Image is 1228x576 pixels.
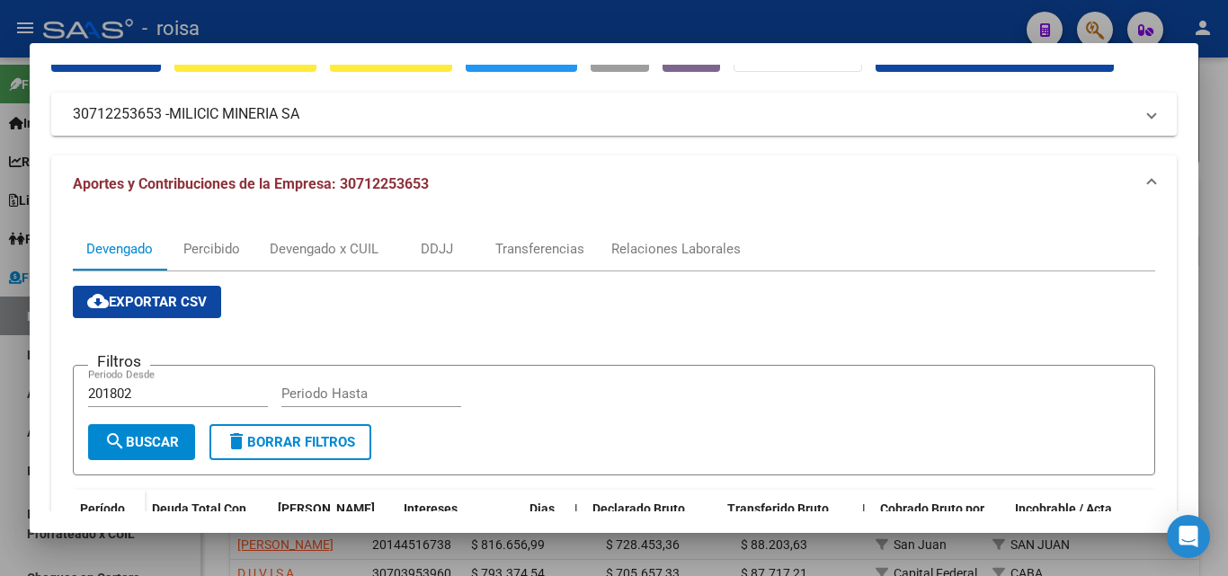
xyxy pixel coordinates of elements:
mat-icon: delete [226,430,247,452]
mat-panel-title: 30712253653 - [73,103,1134,125]
div: Devengado x CUIL [270,239,378,259]
mat-expansion-panel-header: 30712253653 -MILICIC MINERIA SA [51,93,1177,136]
datatable-header-cell: Dias [522,490,567,569]
datatable-header-cell: Cobrado Bruto por Fiscalización [873,490,1008,569]
span: | [574,501,578,516]
span: Aportes y Contribuciones de la Empresa: 30712253653 [73,175,429,192]
span: Exportar CSV [87,294,207,310]
button: Exportar CSV [73,286,221,318]
datatable-header-cell: | [855,490,873,569]
datatable-header-cell: Deuda Total Con Intereses [145,490,271,569]
span: Incobrable / Acta virtual [1015,501,1112,536]
datatable-header-cell: Deuda Bruta Neto de Fiscalización e Incobrable [271,490,396,569]
div: DDJJ [421,239,453,259]
datatable-header-cell: Transferido Bruto ARCA [720,490,855,569]
span: Cobrado Bruto por Fiscalización [880,501,984,536]
div: Relaciones Laborales [611,239,741,259]
datatable-header-cell: Intereses [396,490,522,569]
span: Borrar Filtros [226,434,355,450]
mat-icon: cloud_download [87,290,109,312]
div: Open Intercom Messenger [1167,515,1210,558]
div: Devengado [86,239,153,259]
datatable-header-cell: Incobrable / Acta virtual [1008,490,1143,569]
span: Deuda Total Con Intereses [152,501,246,536]
div: Transferencias [495,239,584,259]
span: Declarado Bruto ARCA [592,501,685,536]
button: Organismos Ext. [734,39,862,72]
mat-expansion-panel-header: Aportes y Contribuciones de la Empresa: 30712253653 [51,155,1177,213]
datatable-header-cell: Período [73,490,145,565]
span: MILICIC MINERIA SA [169,103,299,125]
mat-icon: search [104,430,126,452]
button: Borrar Filtros [209,424,371,460]
div: Percibido [183,239,240,259]
span: Intereses [404,501,458,516]
datatable-header-cell: | [567,490,585,569]
h3: Filtros [88,351,150,371]
span: | [862,501,866,516]
button: Buscar [88,424,195,460]
span: Período [80,501,125,516]
datatable-header-cell: Declarado Bruto ARCA [585,490,720,569]
span: Transferido Bruto ARCA [727,501,829,536]
span: Dias [529,501,555,516]
span: Buscar [104,434,179,450]
span: [PERSON_NAME] de Fiscalización e Incobrable [278,501,380,557]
